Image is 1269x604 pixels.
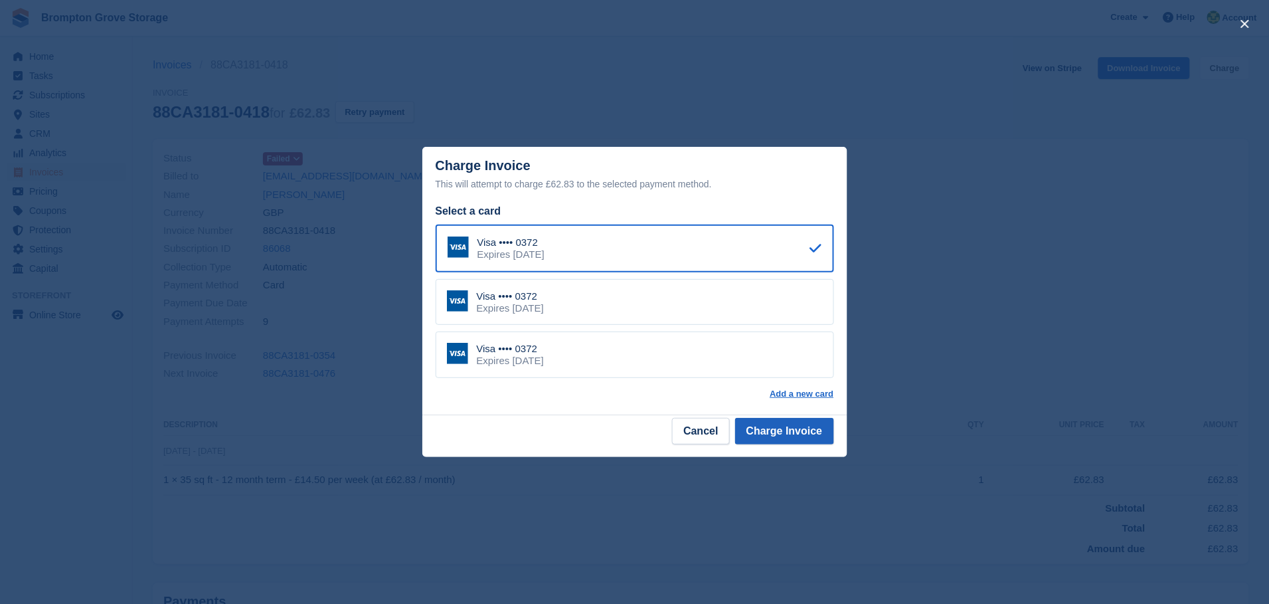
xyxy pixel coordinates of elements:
button: Cancel [672,418,729,445]
img: Visa Logo [447,343,468,364]
div: Charge Invoice [436,158,834,192]
img: Visa Logo [447,290,468,312]
div: Select a card [436,203,834,219]
div: Visa •••• 0372 [477,343,544,355]
div: This will attempt to charge £62.83 to the selected payment method. [436,176,834,192]
div: Visa •••• 0372 [477,237,545,249]
button: Charge Invoice [735,418,834,445]
div: Expires [DATE] [477,355,544,367]
button: close [1234,13,1256,35]
img: Visa Logo [448,237,469,258]
div: Expires [DATE] [477,302,544,314]
div: Expires [DATE] [477,249,545,260]
div: Visa •••• 0372 [477,290,544,302]
a: Add a new card [770,389,833,399]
